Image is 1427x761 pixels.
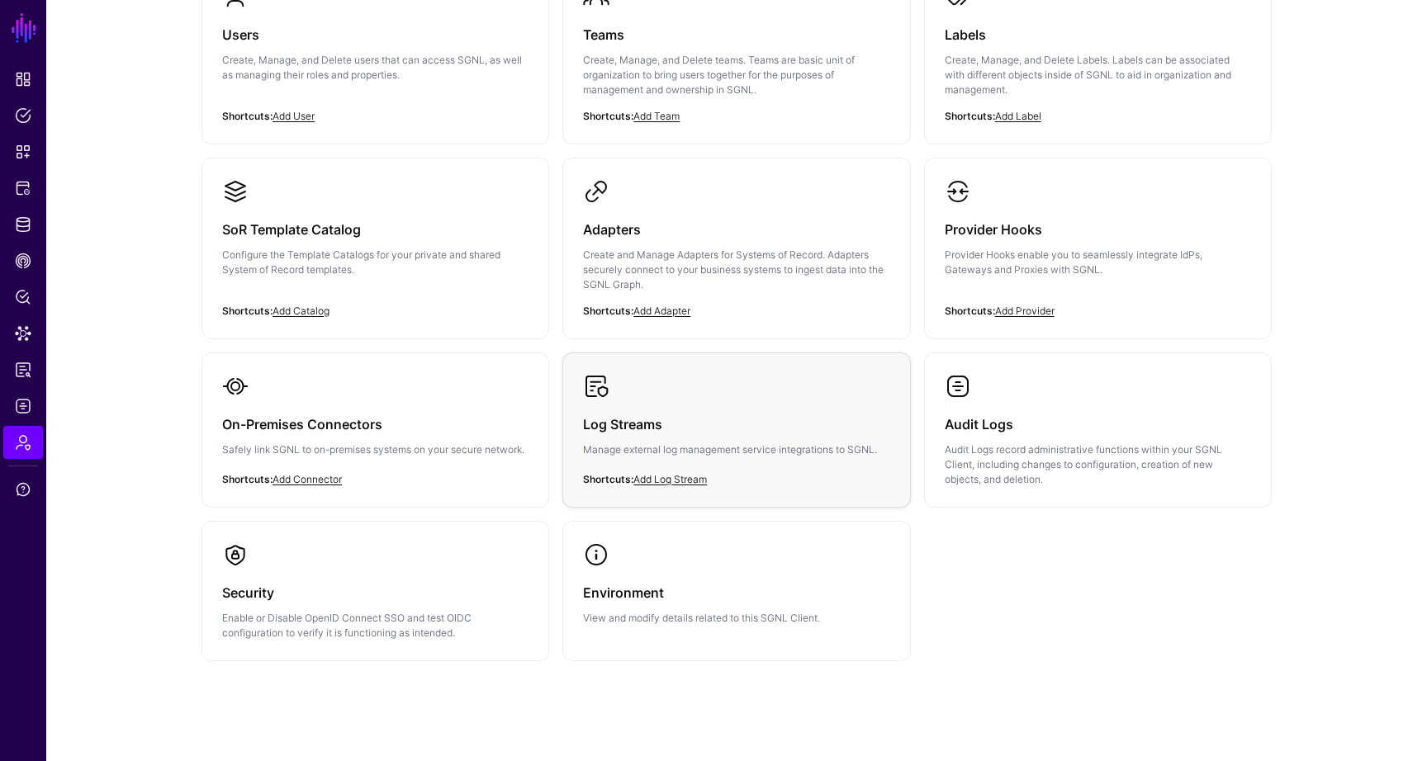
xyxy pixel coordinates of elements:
span: Policies [15,107,31,124]
span: Dashboard [15,71,31,87]
a: Add Adapter [633,305,690,317]
span: Data Lens [15,325,31,342]
span: Snippets [15,144,31,160]
a: SecurityEnable or Disable OpenID Connect SSO and test OIDC configuration to verify it is function... [202,522,548,660]
a: Policies [3,99,43,132]
a: On-Premises ConnectorsSafely link SGNL to on-premises systems on your secure network. [202,353,548,503]
a: SGNL [10,10,38,46]
p: Manage external log management service integrations to SGNL. [583,442,889,457]
h3: Teams [583,23,889,46]
a: Add Provider [995,305,1055,317]
a: Audit LogsAudit Logs record administrative functions within your SGNL Client, including changes t... [925,353,1271,507]
a: Policy Lens [3,281,43,314]
p: Create, Manage, and Delete teams. Teams are basic unit of organization to bring users together fo... [583,53,889,97]
h3: Log Streams [583,413,889,436]
p: Provider Hooks enable you to seamlessly integrate IdPs, Gateways and Proxies with SGNL. [945,248,1251,277]
a: AdaptersCreate and Manage Adapters for Systems of Record. Adapters securely connect to your busin... [563,158,909,338]
a: Reports [3,353,43,386]
a: Data Lens [3,317,43,350]
span: Reports [15,362,31,378]
p: Create, Manage, and Delete Labels. Labels can be associated with different objects inside of SGNL... [945,53,1251,97]
a: Identity Data Fabric [3,208,43,241]
a: SoR Template CatalogConfigure the Template Catalogs for your private and shared System of Record ... [202,158,548,324]
strong: Shortcuts: [583,473,633,485]
a: CAEP Hub [3,244,43,277]
a: Add Team [633,110,680,122]
span: Logs [15,398,31,414]
h3: Adapters [583,218,889,241]
strong: Shortcuts: [222,305,273,317]
h3: Provider Hooks [945,218,1251,241]
strong: Shortcuts: [583,110,633,122]
strong: Shortcuts: [945,110,995,122]
strong: Shortcuts: [583,305,633,317]
h3: Security [222,581,529,604]
h3: Environment [583,581,889,604]
a: Snippets [3,135,43,168]
p: Configure the Template Catalogs for your private and shared System of Record templates. [222,248,529,277]
a: Log StreamsManage external log management service integrations to SGNL. [563,353,909,503]
p: Create, Manage, and Delete users that can access SGNL, as well as managing their roles and proper... [222,53,529,83]
span: Identity Data Fabric [15,216,31,233]
h3: Users [222,23,529,46]
p: Create and Manage Adapters for Systems of Record. Adapters securely connect to your business syst... [583,248,889,292]
h3: On-Premises Connectors [222,413,529,436]
a: Protected Systems [3,172,43,205]
a: Provider HooksProvider Hooks enable you to seamlessly integrate IdPs, Gateways and Proxies with S... [925,158,1271,324]
a: Dashboard [3,63,43,96]
p: View and modify details related to this SGNL Client. [583,611,889,626]
strong: Shortcuts: [222,473,273,485]
strong: Shortcuts: [222,110,273,122]
a: Add User [273,110,315,122]
p: Safely link SGNL to on-premises systems on your secure network. [222,442,529,457]
span: Support [15,481,31,498]
p: Audit Logs record administrative functions within your SGNL Client, including changes to configur... [945,442,1251,487]
h3: Audit Logs [945,413,1251,436]
a: Add Connector [273,473,342,485]
span: CAEP Hub [15,253,31,269]
h3: SoR Template Catalog [222,218,529,241]
p: Enable or Disable OpenID Connect SSO and test OIDC configuration to verify it is functioning as i... [222,611,529,640]
a: Admin [3,426,43,459]
strong: Shortcuts: [945,305,995,317]
a: Logs [3,390,43,423]
span: Policy Lens [15,289,31,305]
a: Add Label [995,110,1041,122]
a: Add Log Stream [633,473,707,485]
h3: Labels [945,23,1251,46]
a: EnvironmentView and modify details related to this SGNL Client. [563,522,909,645]
span: Admin [15,434,31,451]
span: Protected Systems [15,180,31,196]
a: Add Catalog [273,305,329,317]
